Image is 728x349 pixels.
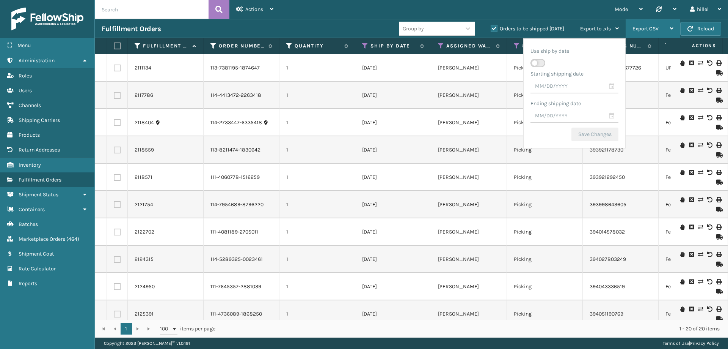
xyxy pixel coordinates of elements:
[507,218,583,246] td: Picking
[210,92,261,99] a: 114-4413472-2263418
[716,234,721,240] i: Mark as Shipped
[135,174,152,181] a: 2118571
[355,273,431,300] td: [DATE]
[590,147,623,153] a: 393921178730
[19,206,45,213] span: Containers
[355,246,431,273] td: [DATE]
[707,88,712,93] i: Void Label
[210,256,263,263] a: 114-5289325-0023461
[716,60,721,66] i: Print Label
[160,323,215,335] span: items per page
[716,306,721,312] i: Print Label
[698,115,703,120] i: Change shipping
[716,252,721,257] i: Print Label
[716,207,721,212] i: Mark as Shipped
[590,229,625,235] a: 394014578032
[716,262,721,267] i: Mark as Shipped
[19,117,60,123] span: Shipping Carriers
[689,115,693,120] i: Request to Be Cancelled
[663,338,719,349] div: |
[680,88,684,93] i: On Hold
[160,325,171,333] span: 100
[279,300,355,328] td: 1
[707,279,712,284] i: Void Label
[680,22,721,36] button: Reload
[279,136,355,164] td: 1
[716,170,721,175] i: Print Label
[431,191,507,218] td: [PERSON_NAME]
[19,132,40,138] span: Products
[716,152,721,158] i: Mark as Shipped
[716,197,721,202] i: Print Label
[210,146,260,154] a: 113-8211474-1830642
[210,201,264,208] a: 114-7954689-8796220
[219,43,265,49] label: Order Number
[716,180,721,185] i: Mark as Shipped
[102,24,161,33] h3: Fulfillment Orders
[431,218,507,246] td: [PERSON_NAME]
[690,341,719,346] a: Privacy Policy
[507,300,583,328] td: Picking
[530,46,618,57] label: Use ship by date
[689,170,693,175] i: Request to Be Cancelled
[590,311,623,317] a: 394051190769
[698,170,703,175] i: Change shipping
[210,64,260,72] a: 113-7381195-1874647
[507,109,583,136] td: Picking
[507,54,583,82] td: Picking
[507,82,583,109] td: Picking
[571,128,618,141] button: Save Changes
[19,73,32,79] span: Roles
[17,42,31,49] span: Menu
[210,283,261,291] a: 111-7645357-2881039
[716,115,721,120] i: Print Label
[355,136,431,164] td: [DATE]
[716,70,721,76] i: Mark as Shipped
[279,164,355,191] td: 1
[615,6,628,13] span: Mode
[19,177,61,183] span: Fulfillment Orders
[698,142,703,148] i: Change shipping
[210,119,262,126] a: 114-2733447-6335418
[355,109,431,136] td: [DATE]
[590,174,625,180] a: 393921292450
[403,25,424,33] div: Group by
[431,246,507,273] td: [PERSON_NAME]
[431,136,507,164] td: [PERSON_NAME]
[19,147,60,153] span: Return Addresses
[716,316,721,322] i: Mark as Shipped
[135,283,155,291] a: 2124950
[689,279,693,284] i: Request to Be Cancelled
[245,6,263,13] span: Actions
[698,252,703,257] i: Change shipping
[507,246,583,273] td: Picking
[689,197,693,202] i: Request to Be Cancelled
[716,125,721,130] i: Mark as Shipped
[135,92,153,99] a: 2117786
[431,109,507,136] td: [PERSON_NAME]
[295,43,340,49] label: Quantity
[507,164,583,191] td: Picking
[698,279,703,284] i: Change shipping
[431,300,507,328] td: [PERSON_NAME]
[590,256,626,262] a: 394027803249
[210,174,260,181] a: 111-4060778-1516259
[279,218,355,246] td: 1
[135,119,154,126] a: 2118404
[530,100,581,107] label: Ending shipping date
[135,201,153,208] a: 2121754
[698,224,703,230] i: Change shipping
[680,197,684,202] i: On Hold
[680,279,684,284] i: On Hold
[680,170,684,175] i: On Hold
[446,43,492,49] label: Assigned Warehouse
[707,224,712,230] i: Void Label
[680,142,684,148] i: On Hold
[663,341,689,346] a: Terms of Use
[698,197,703,202] i: Change shipping
[355,218,431,246] td: [DATE]
[355,54,431,82] td: [DATE]
[66,236,79,242] span: ( 464 )
[689,60,693,66] i: Request to Be Cancelled
[668,39,721,52] span: Actions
